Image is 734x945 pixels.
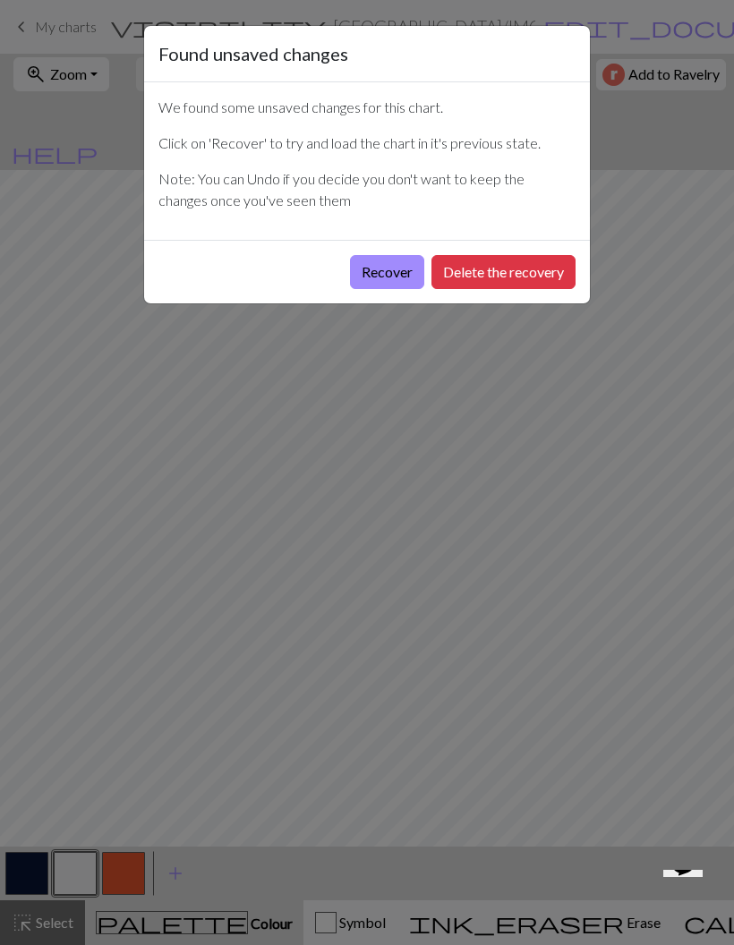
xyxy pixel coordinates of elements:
iframe: chat widget [656,870,716,927]
p: We found some unsaved changes for this chart. [158,97,576,118]
button: Recover [350,255,424,289]
button: Delete the recovery [431,255,576,289]
h5: Found unsaved changes [158,40,348,67]
p: Note: You can Undo if you decide you don't want to keep the changes once you've seen them [158,168,576,211]
p: Click on 'Recover' to try and load the chart in it's previous state. [158,132,576,154]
